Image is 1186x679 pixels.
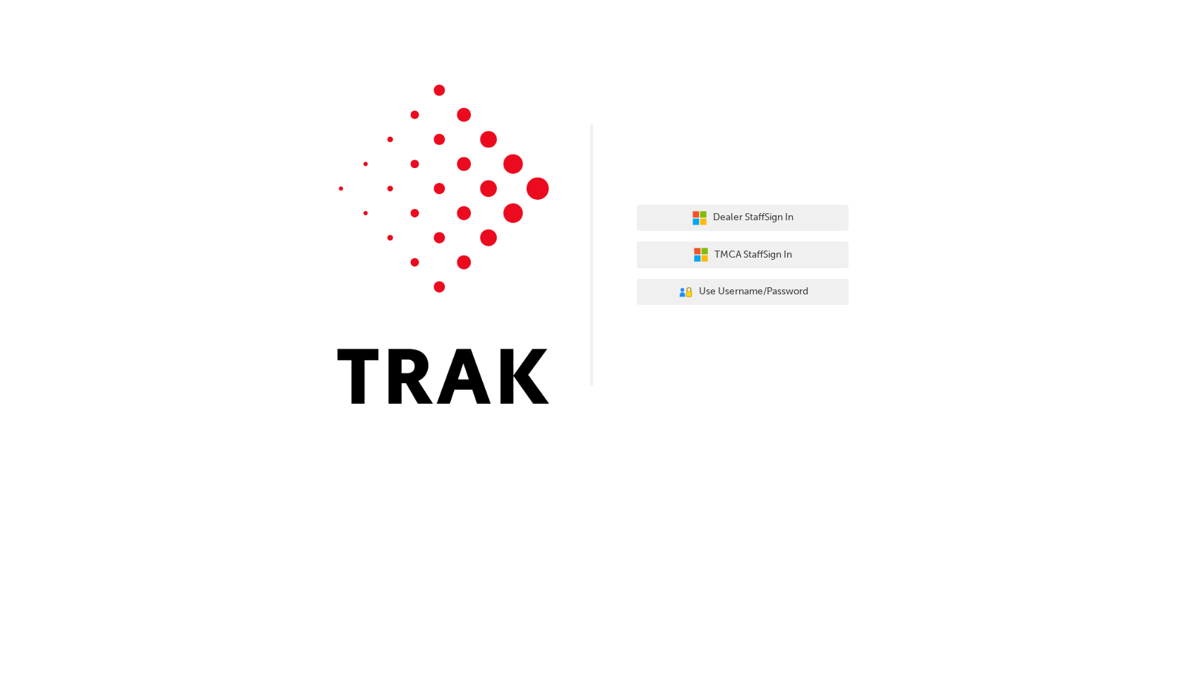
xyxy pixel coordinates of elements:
[637,279,849,306] button: Use Username/Password
[637,205,849,232] button: Dealer StaffSign In
[714,247,792,263] span: TMCA Staff Sign In
[713,210,793,226] span: Dealer Staff Sign In
[699,284,808,300] span: Use Username/Password
[637,241,849,268] button: TMCA StaffSign In
[337,85,549,404] img: Trak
